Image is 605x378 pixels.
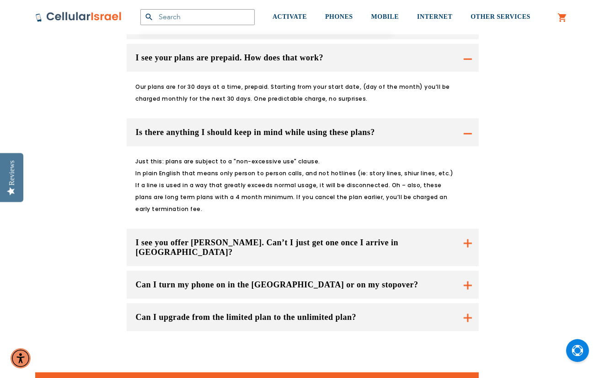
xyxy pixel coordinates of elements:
[35,11,122,22] img: Cellular Israel Logo
[127,44,479,72] button: I see your plans are prepaid. How does that work?
[136,81,458,105] p: Our plans are for 30 days at a time, prepaid. Starting from your start date, (day of the month) y...
[471,13,530,20] span: OTHER SERVICES
[127,303,479,331] button: Can I upgrade from the limited plan to the unlimited plan?
[8,160,16,185] div: Reviews
[273,13,307,20] span: ACTIVATE
[11,348,31,368] div: Accessibility Menu
[127,271,479,299] button: Can I turn my phone on in the [GEOGRAPHIC_DATA] or on my stopover?
[127,119,479,146] button: Is there anything I should keep in mind while using these plans?
[136,156,458,215] p: Just this: plans are subject to a "non-excessive use" clause. In plain English that means only pe...
[371,13,399,20] span: MOBILE
[417,13,452,20] span: INTERNET
[325,13,353,20] span: PHONES
[140,9,255,25] input: Search
[127,229,479,266] button: I see you offer [PERSON_NAME]. Can’t I just get one once I arrive in [GEOGRAPHIC_DATA]?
